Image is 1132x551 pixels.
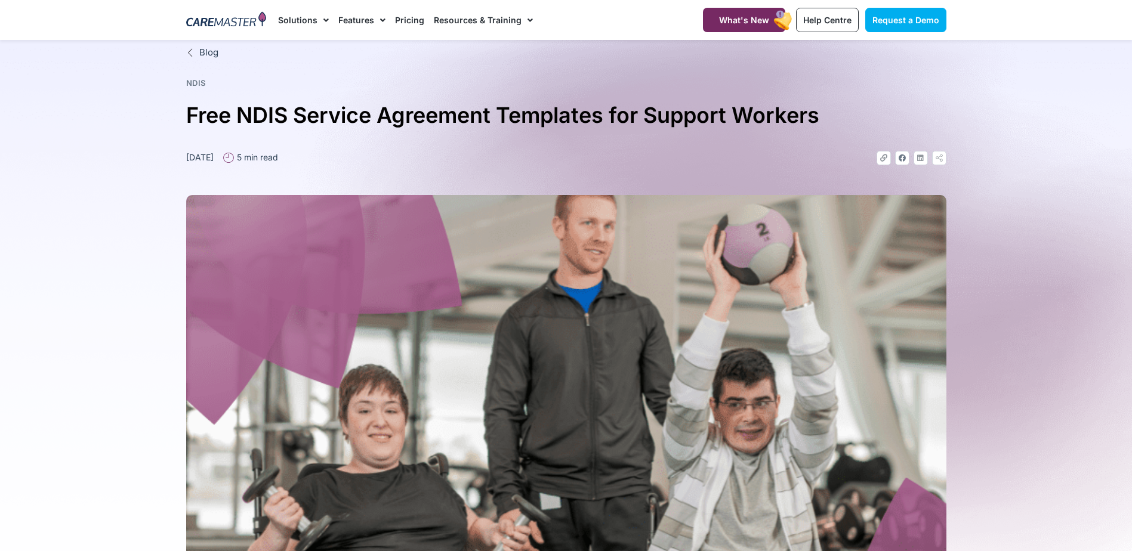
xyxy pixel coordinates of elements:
img: CareMaster Logo [186,11,267,29]
a: Request a Demo [865,8,946,32]
span: Help Centre [803,15,852,25]
a: NDIS [186,78,206,88]
span: 5 min read [234,151,278,163]
h1: Free NDIS Service Agreement Templates for Support Workers [186,98,946,133]
span: What's New [719,15,769,25]
a: What's New [703,8,785,32]
span: Blog [196,46,218,60]
a: Blog [186,46,946,60]
a: Help Centre [796,8,859,32]
time: [DATE] [186,152,214,162]
span: Request a Demo [872,15,939,25]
